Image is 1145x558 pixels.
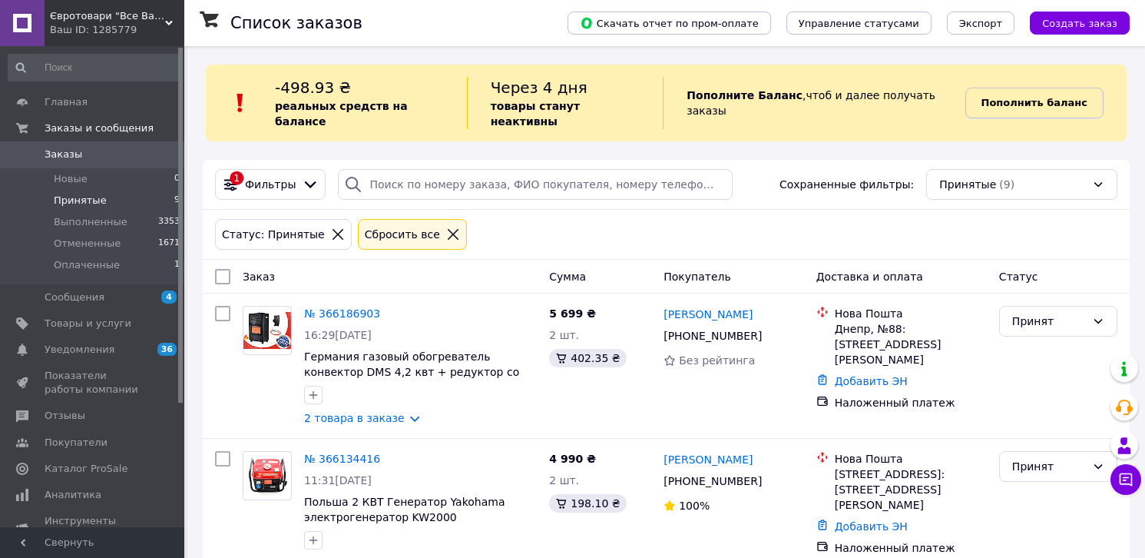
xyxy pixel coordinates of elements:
b: Пополните Баланс [687,89,802,101]
span: Новые [54,172,88,186]
a: Польша 2 КВТ Генератор Yakohama электрогенератор KW2000 [304,496,505,523]
span: Управление статусами [799,18,919,29]
input: Поиск по номеру заказа, ФИО покупателя, номеру телефона, Email, номеру накладной [338,169,732,200]
span: Отмененные [54,237,121,251]
span: Сумма [549,271,586,283]
a: [PERSON_NAME] [664,307,753,322]
a: 2 товара в заказе [304,412,405,424]
span: 5 699 ₴ [549,307,596,320]
span: Создать заказ [1042,18,1117,29]
b: Пополнить баланс [981,97,1087,108]
div: Нова Пошта [835,451,987,467]
a: Германия газовый обогреватель конвектор DMS 4,2 квт + редуктор со шлангом черный цвет [304,350,519,394]
span: Заказ [243,271,275,283]
button: Экспорт [947,12,1014,35]
a: Добавить ЭН [835,520,908,533]
span: Доставка и оплата [816,271,923,283]
span: 16:29[DATE] [304,329,372,341]
span: Главная [45,95,88,109]
span: 4 990 ₴ [549,453,596,465]
span: Каталог ProSale [45,462,127,476]
a: № 366134416 [304,453,380,465]
div: Днепр, №88: [STREET_ADDRESS][PERSON_NAME] [835,321,987,367]
span: Без рейтинга [679,354,755,367]
span: Заказы и сообщения [45,121,154,135]
span: Показатели работы компании [45,369,142,397]
a: Фото товару [243,451,292,500]
div: Нова Пошта [835,306,987,321]
img: Фото товару [243,454,291,497]
span: 100% [679,500,710,512]
a: Создать заказ [1014,16,1130,28]
div: Ваш ID: 1285779 [50,23,184,37]
div: Статус: Принятые [219,226,328,243]
div: , чтоб и далее получать заказы [663,77,965,129]
span: Товары и услуги [45,317,131,330]
span: Экспорт [959,18,1002,29]
span: Покупатель [664,271,731,283]
span: 11:31[DATE] [304,474,372,487]
img: Фото товару [243,312,291,350]
div: Принят [1012,313,1086,330]
span: Євротовари "Все Вам" iнтернет-магазин. [50,9,165,23]
a: [PERSON_NAME] [664,452,753,467]
a: Фото товару [243,306,292,355]
a: № 366186903 [304,307,380,320]
span: Аналитика [45,488,101,502]
span: Принятые [939,177,996,192]
span: 1671 [158,237,180,251]
span: 36 [157,343,177,356]
div: 198.10 ₴ [549,494,626,513]
b: товары станут неактивны [491,100,580,128]
span: 4 [161,291,177,304]
span: Скачать отчет по пром-оплате [580,16,759,30]
span: 2 шт. [549,329,579,341]
div: [PHONE_NUMBER] [660,470,765,492]
button: Скачать отчет по пром-оплате [568,12,771,35]
input: Поиск [8,54,181,81]
span: Принятые [54,194,107,208]
div: Сбросить все [362,226,443,243]
div: Наложенный платеж [835,395,987,410]
span: Фильтры [245,177,296,192]
span: 9 [174,194,180,208]
span: Заказы [45,148,82,161]
span: Инструменты вебмастера и SEO [45,514,142,542]
button: Управление статусами [786,12,932,35]
span: 0 [174,172,180,186]
span: 1 [174,258,180,272]
img: :exclamation: [229,91,252,115]
span: Оплаченные [54,258,120,272]
span: Покупатели [45,436,108,450]
span: Статус [999,271,1038,283]
span: Сообщения [45,291,104,304]
span: Через 4 дня [491,78,587,97]
div: Принят [1012,458,1086,475]
span: Сохраненные фильтры: [779,177,914,192]
button: Создать заказ [1030,12,1130,35]
span: Отзывы [45,409,85,423]
span: 2 шт. [549,474,579,487]
div: Наложенный платеж [835,540,987,556]
span: 3353 [158,215,180,229]
span: Уведомления [45,343,114,357]
div: 402.35 ₴ [549,349,626,367]
h1: Список заказов [230,14,362,32]
button: Чат с покупателем [1110,464,1141,495]
b: реальных средств на балансе [275,100,408,128]
div: [PHONE_NUMBER] [660,325,765,347]
span: Выполненные [54,215,127,229]
div: [STREET_ADDRESS]: [STREET_ADDRESS][PERSON_NAME] [835,467,987,513]
a: Пополнить баланс [965,88,1104,118]
a: Добавить ЭН [835,375,908,387]
span: (9) [999,178,1014,191]
span: -498.93 ₴ [275,78,351,97]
